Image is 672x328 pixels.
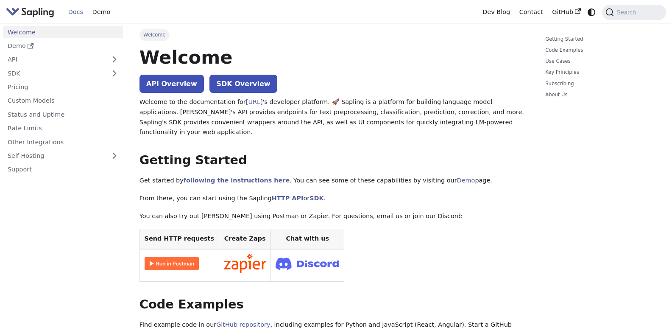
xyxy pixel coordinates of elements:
h2: Getting Started [139,153,527,168]
a: Use Cases [545,57,657,65]
a: Self-Hosting [3,150,123,162]
th: Chat with us [271,229,344,249]
a: [URL] [246,98,263,105]
a: Sapling.aiSapling.ai [6,6,57,18]
a: Welcome [3,26,123,38]
a: Support [3,163,123,176]
p: You can also try out [PERSON_NAME] using Postman or Zapier. For questions, email us or join our D... [139,211,527,221]
span: Search [614,9,641,16]
a: API Overview [139,75,204,93]
a: Demo [3,40,123,52]
a: Custom Models [3,95,123,107]
img: Run in Postman [145,257,199,270]
a: Contact [515,6,548,19]
button: Expand sidebar category 'SDK' [106,67,123,79]
a: Subscribing [545,80,657,88]
a: API [3,53,106,66]
p: From there, you can start using the Sapling or . [139,193,527,204]
a: Key Principles [545,68,657,76]
a: Dev Blog [478,6,514,19]
h2: Code Examples [139,297,527,312]
th: Send HTTP requests [139,229,219,249]
a: following the instructions here [184,177,290,184]
h1: Welcome [139,46,527,69]
a: Other Integrations [3,136,123,148]
nav: Breadcrumbs [139,29,527,41]
a: Demo [88,6,115,19]
a: Code Examples [545,46,657,54]
button: Switch between dark and light mode (currently system mode) [586,6,598,18]
a: GitHub [547,6,585,19]
a: Demo [457,177,475,184]
a: SDK [310,195,323,202]
a: Rate Limits [3,122,123,135]
th: Create Zaps [219,229,271,249]
img: Join Discord [276,255,339,272]
a: SDK Overview [209,75,277,93]
a: HTTP API [272,195,304,202]
p: Welcome to the documentation for 's developer platform. 🚀 Sapling is a platform for building lang... [139,97,527,137]
p: Get started by . You can see some of these capabilities by visiting our page. [139,176,527,186]
a: Docs [64,6,88,19]
a: SDK [3,67,106,79]
button: Search (Command+K) [602,5,666,20]
a: About Us [545,91,657,99]
a: Pricing [3,81,123,93]
a: GitHub repository [216,321,270,328]
img: Sapling.ai [6,6,54,18]
span: Welcome [139,29,170,41]
button: Expand sidebar category 'API' [106,53,123,66]
a: Getting Started [545,35,657,43]
img: Connect in Zapier [224,254,266,273]
a: Status and Uptime [3,108,123,121]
